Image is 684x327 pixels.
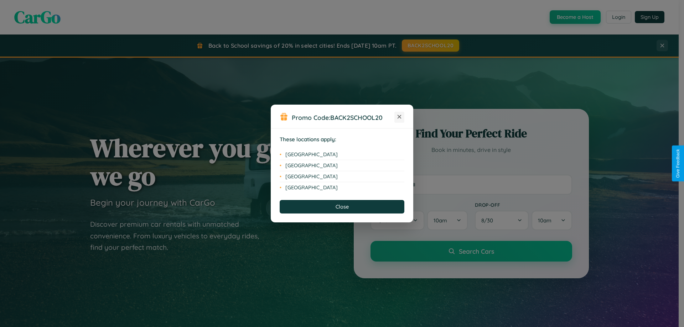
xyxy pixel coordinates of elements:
strong: These locations apply: [280,136,336,143]
b: BACK2SCHOOL20 [330,114,383,121]
h3: Promo Code: [292,114,394,121]
li: [GEOGRAPHIC_DATA] [280,171,404,182]
div: Give Feedback [675,149,680,178]
li: [GEOGRAPHIC_DATA] [280,182,404,193]
button: Close [280,200,404,213]
li: [GEOGRAPHIC_DATA] [280,149,404,160]
li: [GEOGRAPHIC_DATA] [280,160,404,171]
